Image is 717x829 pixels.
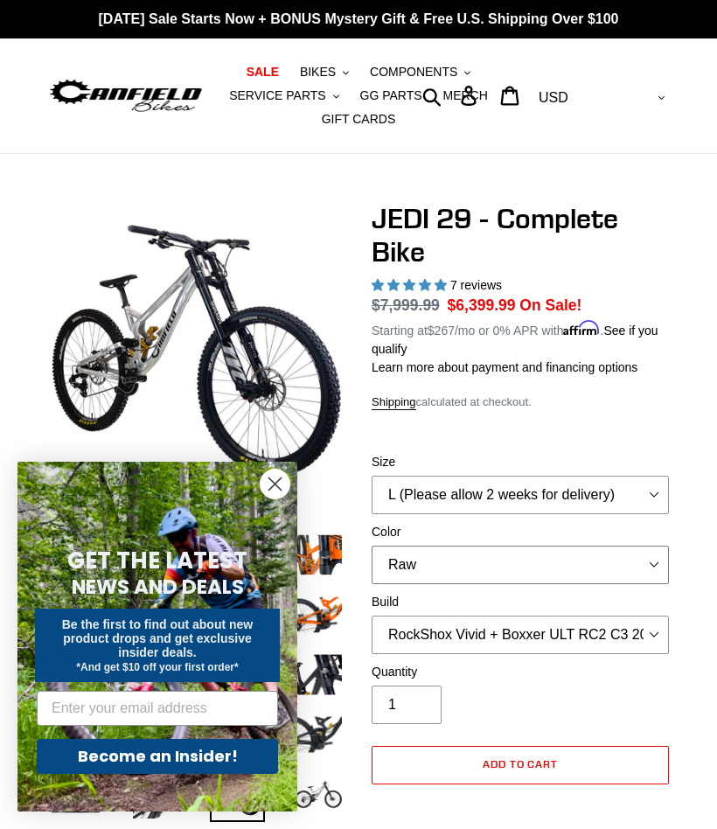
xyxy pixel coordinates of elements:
[372,360,637,374] a: Learn more about payment and financing options
[291,527,346,582] img: Load image into Gallery viewer, JEDI 29 - Complete Bike
[291,647,346,702] img: Load image into Gallery viewer, JEDI 29 - Complete Bike
[372,663,669,681] label: Quantity
[372,523,669,541] label: Color
[37,739,278,774] button: Become an Insider!
[448,296,516,314] span: $6,399.99
[563,321,600,336] span: Affirm
[372,278,450,292] span: 5.00 stars
[229,88,325,103] span: SERVICE PARTS
[428,324,455,338] span: $267
[519,294,581,317] span: On Sale!
[372,324,658,356] a: See if you qualify - Learn more about Affirm Financing (opens in modal)
[291,588,346,643] img: Load image into Gallery viewer, JEDI 29 - Complete Bike
[372,593,669,611] label: Build
[483,757,559,770] span: Add to cart
[291,767,346,822] img: Load image into Gallery viewer, JEDI 29 - Complete Bike
[247,65,279,80] span: SALE
[48,76,204,115] img: Canfield Bikes
[361,60,479,84] button: COMPONENTS
[62,617,254,659] span: Be the first to find out about new product drops and get exclusive insider deals.
[450,278,502,292] span: 7 reviews
[372,394,669,411] div: calculated at checkout.
[313,108,405,131] a: GIFT CARDS
[372,317,669,359] p: Starting at /mo or 0% APR with .
[300,65,336,80] span: BIKES
[370,65,457,80] span: COMPONENTS
[220,84,347,108] button: SERVICE PARTS
[260,469,290,499] button: Close dialog
[372,296,440,314] s: $7,999.99
[322,112,396,127] span: GIFT CARDS
[372,395,416,410] a: Shipping
[291,60,358,84] button: BIKES
[76,661,238,673] span: *And get $10 off your first order*
[372,453,669,471] label: Size
[372,202,669,269] h1: JEDI 29 - Complete Bike
[360,88,422,103] span: GG PARTS
[67,545,247,576] span: GET THE LATEST
[238,60,288,84] a: SALE
[291,707,346,763] img: Load image into Gallery viewer, JEDI 29 - Complete Bike
[372,746,669,784] button: Add to cart
[72,573,244,601] span: NEWS AND DEALS
[352,84,431,108] a: GG PARTS
[37,691,278,726] input: Enter your email address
